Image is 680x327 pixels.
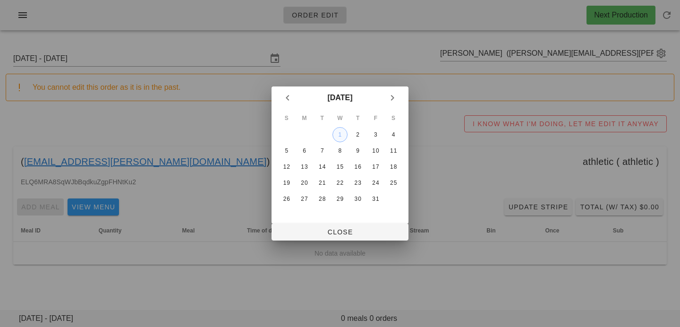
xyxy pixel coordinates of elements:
[314,159,330,174] button: 14
[314,110,331,126] th: T
[314,191,330,207] button: 28
[386,127,401,142] button: 4
[279,89,296,106] button: Previous month
[350,159,365,174] button: 16
[386,180,401,186] div: 25
[332,196,348,202] div: 29
[386,175,401,190] button: 25
[297,159,312,174] button: 13
[297,191,312,207] button: 27
[368,175,383,190] button: 24
[333,131,347,138] div: 1
[314,196,330,202] div: 28
[332,143,348,158] button: 8
[368,143,383,158] button: 10
[368,163,383,170] div: 17
[368,196,383,202] div: 31
[297,163,312,170] div: 13
[278,110,295,126] th: S
[323,88,356,107] button: [DATE]
[350,196,365,202] div: 30
[386,131,401,138] div: 4
[279,180,294,186] div: 19
[314,175,330,190] button: 21
[332,147,348,154] div: 8
[332,180,348,186] div: 22
[297,180,312,186] div: 20
[272,224,408,241] button: Close
[332,127,348,142] button: 1
[368,131,383,138] div: 3
[332,159,348,174] button: 15
[314,143,330,158] button: 7
[368,127,383,142] button: 3
[279,196,294,202] div: 26
[297,143,312,158] button: 6
[386,159,401,174] button: 18
[350,175,365,190] button: 23
[332,175,348,190] button: 22
[368,180,383,186] div: 24
[279,143,294,158] button: 5
[297,147,312,154] div: 6
[331,110,348,126] th: W
[367,110,384,126] th: F
[386,147,401,154] div: 11
[350,143,365,158] button: 9
[350,191,365,207] button: 30
[368,147,383,154] div: 10
[350,127,365,142] button: 2
[349,110,366,126] th: T
[279,163,294,170] div: 12
[386,163,401,170] div: 18
[279,175,294,190] button: 19
[279,159,294,174] button: 12
[350,163,365,170] div: 16
[279,228,401,236] span: Close
[296,110,313,126] th: M
[384,89,401,106] button: Next month
[332,191,348,207] button: 29
[279,191,294,207] button: 26
[350,180,365,186] div: 23
[332,163,348,170] div: 15
[297,175,312,190] button: 20
[279,147,294,154] div: 5
[385,110,402,126] th: S
[350,147,365,154] div: 9
[314,180,330,186] div: 21
[314,163,330,170] div: 14
[386,143,401,158] button: 11
[368,191,383,207] button: 31
[368,159,383,174] button: 17
[314,147,330,154] div: 7
[297,196,312,202] div: 27
[350,131,365,138] div: 2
